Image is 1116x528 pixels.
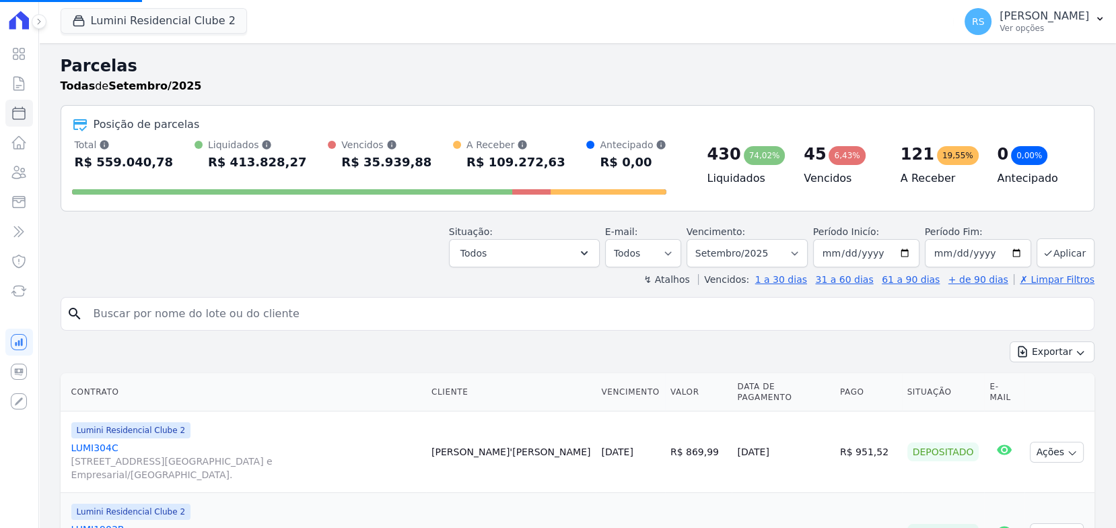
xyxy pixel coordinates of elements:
[835,373,902,411] th: Pago
[755,274,807,285] a: 1 a 30 dias
[1011,146,1047,165] div: 0,00%
[94,117,200,133] div: Posição de parcelas
[1030,442,1084,463] button: Ações
[1014,274,1094,285] a: ✗ Limpar Filtros
[466,138,565,152] div: A Receber
[341,152,431,173] div: R$ 35.939,88
[907,442,979,461] div: Depositado
[71,441,421,482] a: LUMI304C[STREET_ADDRESS][GEOGRAPHIC_DATA] e Empresarial/[GEOGRAPHIC_DATA].
[665,411,732,493] td: R$ 869,99
[665,373,732,411] th: Valor
[426,411,596,493] td: [PERSON_NAME]'[PERSON_NAME]
[882,274,940,285] a: 61 a 90 dias
[67,306,83,322] i: search
[600,138,666,152] div: Antecipado
[600,152,666,173] div: R$ 0,00
[984,373,1024,411] th: E-mail
[732,411,835,493] td: [DATE]
[744,146,786,165] div: 74,02%
[948,274,1008,285] a: + de 90 dias
[108,79,201,92] strong: Setembro/2025
[75,138,174,152] div: Total
[937,146,979,165] div: 19,55%
[460,245,487,261] span: Todos
[61,79,96,92] strong: Todas
[601,447,633,457] a: [DATE]
[972,17,985,26] span: RS
[85,300,1088,327] input: Buscar por nome do lote ou do cliente
[687,226,745,237] label: Vencimento:
[61,78,202,94] p: de
[208,138,307,152] div: Liquidados
[449,226,493,237] label: Situação:
[835,411,902,493] td: R$ 951,52
[954,3,1116,40] button: RS [PERSON_NAME] Ver opções
[61,373,426,411] th: Contrato
[449,239,600,267] button: Todos
[341,138,431,152] div: Vencidos
[596,373,664,411] th: Vencimento
[997,170,1072,187] h4: Antecipado
[1000,23,1089,34] p: Ver opções
[804,170,879,187] h4: Vencidos
[643,274,689,285] label: ↯ Atalhos
[815,274,873,285] a: 31 a 60 dias
[901,143,934,165] div: 121
[997,143,1008,165] div: 0
[1000,9,1089,23] p: [PERSON_NAME]
[901,170,976,187] h4: A Receber
[804,143,826,165] div: 45
[61,8,247,34] button: Lumini Residencial Clube 2
[1010,341,1094,362] button: Exportar
[208,152,307,173] div: R$ 413.828,27
[707,143,740,165] div: 430
[707,170,782,187] h4: Liquidados
[426,373,596,411] th: Cliente
[71,422,190,438] span: Lumini Residencial Clube 2
[698,274,749,285] label: Vencidos:
[61,54,1094,78] h2: Parcelas
[71,504,190,520] span: Lumini Residencial Clube 2
[732,373,835,411] th: Data de Pagamento
[925,225,1031,239] label: Período Fim:
[829,146,865,165] div: 6,43%
[466,152,565,173] div: R$ 109.272,63
[902,373,985,411] th: Situação
[75,152,174,173] div: R$ 559.040,78
[71,455,421,482] span: [STREET_ADDRESS][GEOGRAPHIC_DATA] e Empresarial/[GEOGRAPHIC_DATA].
[1037,238,1094,267] button: Aplicar
[813,226,879,237] label: Período Inicío:
[605,226,638,237] label: E-mail:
